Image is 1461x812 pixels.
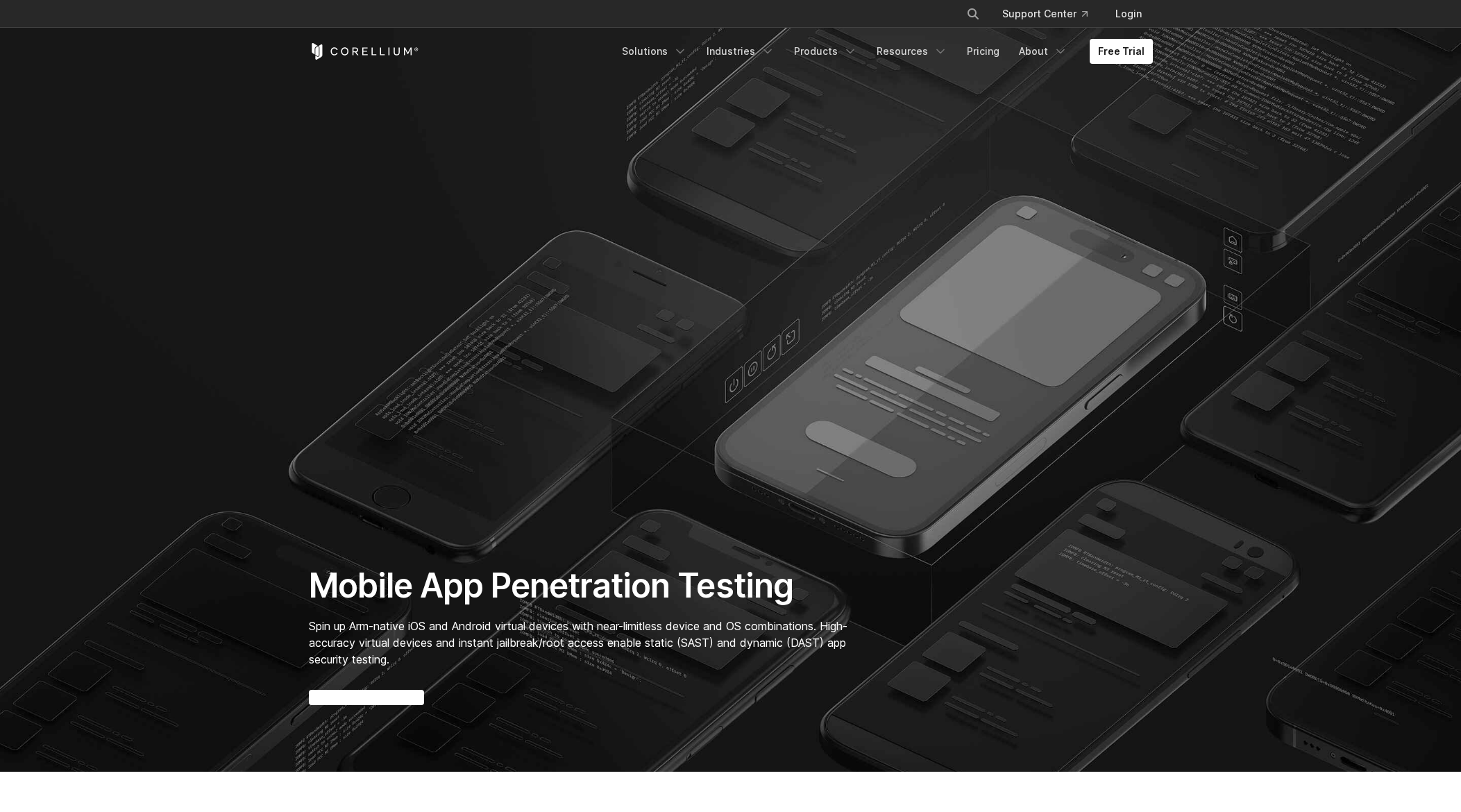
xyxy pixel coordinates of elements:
[309,43,419,60] a: Corellium Home
[1090,39,1153,64] a: Free Trial
[868,39,956,64] a: Resources
[1104,1,1153,26] a: Login
[698,39,783,64] a: Industries
[1011,39,1076,64] a: About
[949,1,1153,26] div: Navigation Menu
[309,565,862,607] h1: Mobile App Penetration Testing
[614,39,1153,64] div: Navigation Menu
[786,39,865,64] a: Products
[961,1,986,26] button: Search
[958,39,1008,64] a: Pricing
[309,619,847,666] span: Spin up Arm-native iOS and Android virtual devices with near-limitless device and OS combinations...
[614,39,695,64] a: Solutions
[991,1,1099,26] a: Support Center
